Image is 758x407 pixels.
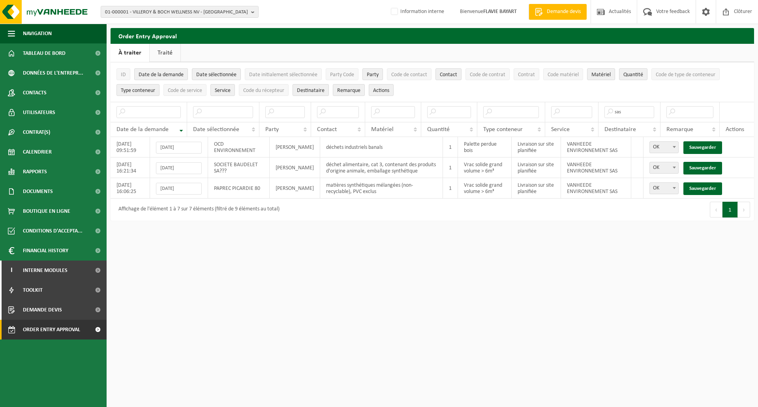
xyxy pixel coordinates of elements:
[8,261,15,280] span: I
[265,126,279,133] span: Party
[193,126,239,133] span: Date sélectionnée
[111,44,149,62] a: À traiter
[23,221,83,241] span: Conditions d'accepta...
[116,126,169,133] span: Date de la demande
[23,261,68,280] span: Interne modules
[168,88,202,94] span: Code de service
[514,68,539,80] button: ContratContrat: Activate to sort
[604,126,636,133] span: Destinataire
[619,68,647,80] button: QuantitéQuantité: Activate to sort
[440,72,457,78] span: Contact
[651,68,720,80] button: Code de type de conteneurCode de type de conteneur: Activate to sort
[23,241,68,261] span: Financial History
[543,68,583,80] button: Code matérielCode matériel: Activate to sort
[23,122,50,142] span: Contrat(s)
[23,24,52,43] span: Navigation
[121,72,126,78] span: ID
[297,88,325,94] span: Destinataire
[121,88,155,94] span: Type conteneur
[270,178,320,199] td: [PERSON_NAME]
[163,84,206,96] button: Code de serviceCode de service: Activate to sort
[23,103,55,122] span: Utilisateurs
[23,280,43,300] span: Toolkit
[116,84,159,96] button: Type conteneurType conteneur: Activate to sort
[391,72,427,78] span: Code de contact
[545,8,583,16] span: Demande devis
[561,158,631,178] td: VANHEEDE ENVIRONNEMENT SAS
[465,68,510,80] button: Code de contratCode de contrat: Activate to sort
[111,178,150,199] td: [DATE] 16:06:25
[23,83,47,103] span: Contacts
[561,178,631,199] td: VANHEEDE ENVIRONNEMENT SAS
[317,126,337,133] span: Contact
[111,158,150,178] td: [DATE] 16:21:34
[362,68,383,80] button: PartyParty: Activate to sort
[326,68,358,80] button: Party CodeParty Code: Activate to sort
[587,68,615,80] button: MatérielMatériel: Activate to sort
[192,68,241,80] button: Date sélectionnéeDate sélectionnée: Activate to sort
[435,68,462,80] button: ContactContact: Activate to sort
[114,203,280,217] div: Affichage de l'élément 1 à 7 sur 7 éléments (filtré de 9 éléments au total)
[623,72,643,78] span: Quantité
[722,202,738,218] button: 1
[656,72,715,78] span: Code de type de conteneur
[683,162,722,174] a: Sauvegarder
[330,72,354,78] span: Party Code
[683,182,722,195] a: Sauvegarder
[650,142,678,153] span: OK
[738,202,750,218] button: Next
[518,72,535,78] span: Contrat
[23,182,53,201] span: Documents
[243,88,284,94] span: Code du récepteur
[367,72,379,78] span: Party
[470,72,505,78] span: Code de contrat
[371,126,394,133] span: Matériel
[101,6,259,18] button: 01-000001 - VILLEROY & BOCH WELLNESS NV - [GEOGRAPHIC_DATA]
[249,72,317,78] span: Date initialement sélectionnée
[111,28,754,43] h2: Order Entry Approval
[23,63,83,83] span: Données de l'entrepr...
[208,178,269,199] td: PAPREC PICARDIE 80
[215,88,231,94] span: Service
[208,158,269,178] td: SOCIETE BAUDELET SA???
[649,141,679,153] span: OK
[650,183,678,194] span: OK
[23,300,62,320] span: Demande devis
[512,137,561,158] td: Livraison sur site planifiée
[458,158,512,178] td: Vrac solide grand volume > 6m³
[561,137,631,158] td: VANHEEDE ENVIRONNEMENT SAS
[245,68,322,80] button: Date initialement sélectionnéeDate initialement sélectionnée: Activate to sort
[512,178,561,199] td: Livraison sur site planifiée
[443,158,458,178] td: 1
[23,201,70,221] span: Boutique en ligne
[239,84,289,96] button: Code du récepteurCode du récepteur: Activate to sort
[337,88,360,94] span: Remarque
[591,72,611,78] span: Matériel
[270,158,320,178] td: [PERSON_NAME]
[548,72,579,78] span: Code matériel
[150,44,180,62] a: Traité
[443,178,458,199] td: 1
[139,72,184,78] span: Date de la demande
[649,162,679,174] span: OK
[443,137,458,158] td: 1
[483,126,523,133] span: Type conteneur
[333,84,365,96] button: RemarqueRemarque: Activate to sort
[369,84,394,96] button: Actions
[650,162,678,173] span: OK
[483,9,517,15] strong: FLAVIE BAYART
[551,126,570,133] span: Service
[683,141,722,154] a: Sauvegarder
[320,158,443,178] td: déchet alimentaire, cat 3, contenant des produits d'origine animale, emballage synthétique
[529,4,587,20] a: Demande devis
[666,126,693,133] span: Remarque
[320,178,443,199] td: matières synthétiques mélangées (non-recyclable), PVC exclus
[387,68,432,80] button: Code de contactCode de contact: Activate to sort
[458,137,512,158] td: Palette perdue bois
[320,137,443,158] td: déchets industriels banals
[389,6,444,18] label: Information interne
[208,137,269,158] td: OCD ENVIRONNEMENT
[196,72,236,78] span: Date sélectionnée
[726,126,744,133] span: Actions
[427,126,450,133] span: Quantité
